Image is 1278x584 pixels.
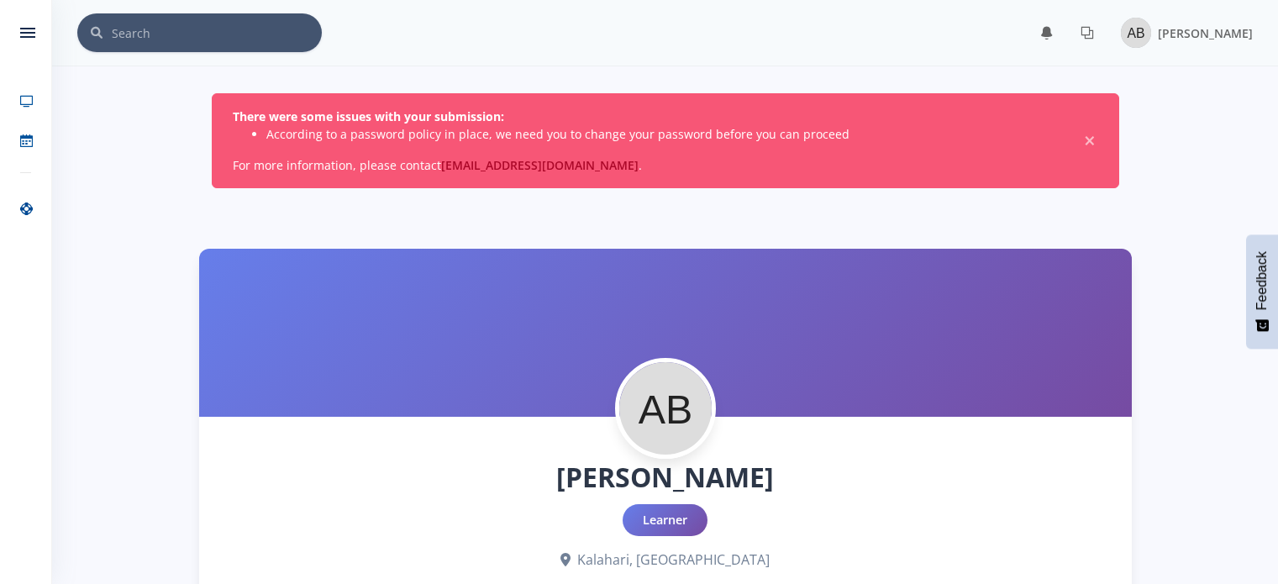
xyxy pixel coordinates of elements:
[1246,234,1278,349] button: Feedback - Show survey
[1121,18,1151,48] img: Image placeholder
[619,362,712,455] img: Profile Picture
[1158,25,1253,41] span: [PERSON_NAME]
[212,93,1119,188] div: For more information, please contact .
[1081,133,1098,150] span: ×
[226,550,1105,570] div: Kalahari, [GEOGRAPHIC_DATA]
[112,13,322,52] input: Search
[623,504,707,536] div: Learner
[1107,14,1253,51] a: Image placeholder [PERSON_NAME]
[1081,133,1098,150] button: Close
[441,157,639,173] a: [EMAIL_ADDRESS][DOMAIN_NAME]
[1254,251,1270,310] span: Feedback
[233,108,504,124] strong: There were some issues with your submission:
[266,125,1058,143] li: According to a password policy in place, we need you to change your password before you can proceed
[226,457,1105,497] h1: [PERSON_NAME]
